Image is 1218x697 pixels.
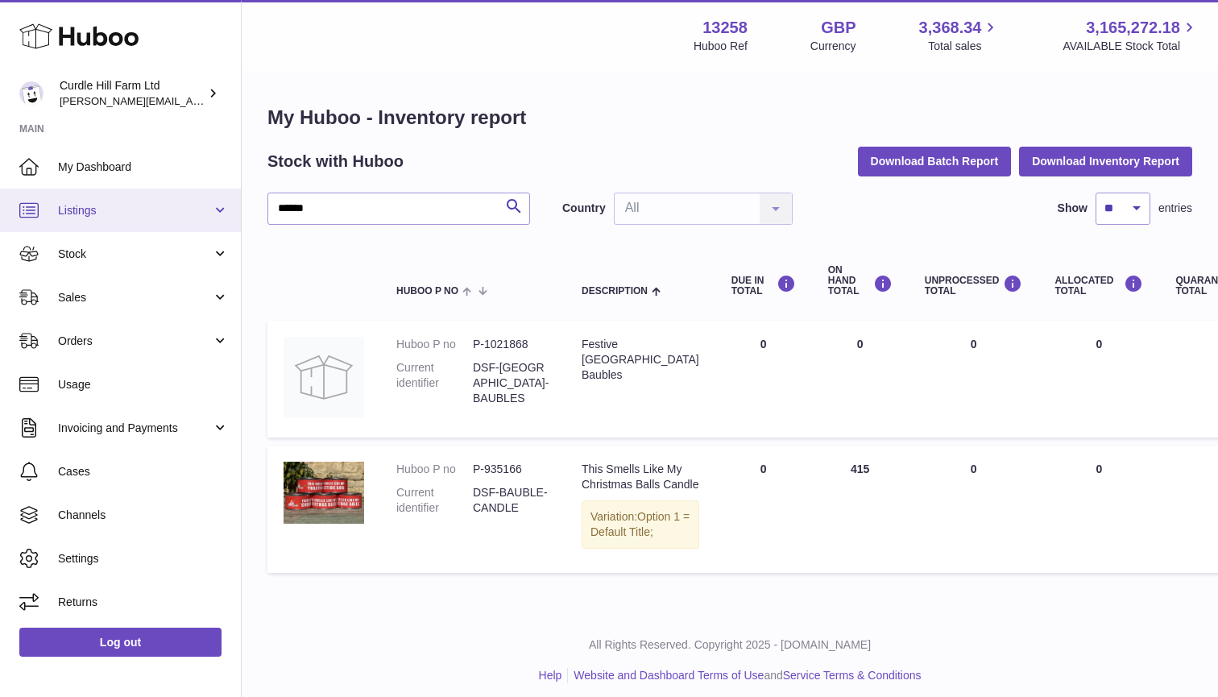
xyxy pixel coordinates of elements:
[60,78,205,109] div: Curdle Hill Farm Ltd
[267,151,404,172] h2: Stock with Huboo
[858,147,1012,176] button: Download Batch Report
[828,265,893,297] div: ON HAND Total
[582,286,648,297] span: Description
[582,500,699,549] div: Variation:
[715,446,812,573] td: 0
[58,160,229,175] span: My Dashboard
[919,17,982,39] span: 3,368.34
[267,105,1192,131] h1: My Huboo - Inventory report
[783,669,922,682] a: Service Terms & Conditions
[1063,17,1199,54] a: 3,165,272.18 AVAILABLE Stock Total
[702,17,748,39] strong: 13258
[810,39,856,54] div: Currency
[1019,147,1192,176] button: Download Inventory Report
[812,446,909,573] td: 415
[19,628,222,657] a: Log out
[1054,275,1143,297] div: ALLOCATED Total
[582,337,699,383] div: Festive [GEOGRAPHIC_DATA] Baubles
[473,462,549,477] dd: P-935166
[925,275,1023,297] div: UNPROCESSED Total
[473,360,549,406] dd: DSF-[GEOGRAPHIC_DATA]-BAUBLES
[821,17,855,39] strong: GBP
[1158,201,1192,216] span: entries
[1038,321,1159,438] td: 0
[574,669,764,682] a: Website and Dashboard Terms of Use
[928,39,1000,54] span: Total sales
[255,637,1205,653] p: All Rights Reserved. Copyright 2025 - [DOMAIN_NAME]
[396,485,473,516] dt: Current identifier
[715,321,812,438] td: 0
[396,360,473,406] dt: Current identifier
[284,462,364,523] img: product image
[473,337,549,352] dd: P-1021868
[539,669,562,682] a: Help
[582,462,699,492] div: This Smells Like My Christmas Balls Candle
[58,377,229,392] span: Usage
[1038,446,1159,573] td: 0
[19,81,43,106] img: charlotte@diddlysquatfarmshop.com
[909,446,1039,573] td: 0
[60,94,323,107] span: [PERSON_NAME][EMAIL_ADDRESS][DOMAIN_NAME]
[58,203,212,218] span: Listings
[58,551,229,566] span: Settings
[1086,17,1180,39] span: 3,165,272.18
[568,668,921,683] li: and
[58,247,212,262] span: Stock
[812,321,909,438] td: 0
[919,17,1000,54] a: 3,368.34 Total sales
[58,421,212,436] span: Invoicing and Payments
[562,201,606,216] label: Country
[396,462,473,477] dt: Huboo P no
[58,290,212,305] span: Sales
[694,39,748,54] div: Huboo Ref
[58,508,229,523] span: Channels
[1058,201,1087,216] label: Show
[58,595,229,610] span: Returns
[284,337,364,417] img: product image
[58,334,212,349] span: Orders
[58,464,229,479] span: Cases
[473,485,549,516] dd: DSF-BAUBLE-CANDLE
[909,321,1039,438] td: 0
[1063,39,1199,54] span: AVAILABLE Stock Total
[590,510,690,538] span: Option 1 = Default Title;
[396,337,473,352] dt: Huboo P no
[731,275,796,297] div: DUE IN TOTAL
[396,286,458,297] span: Huboo P no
